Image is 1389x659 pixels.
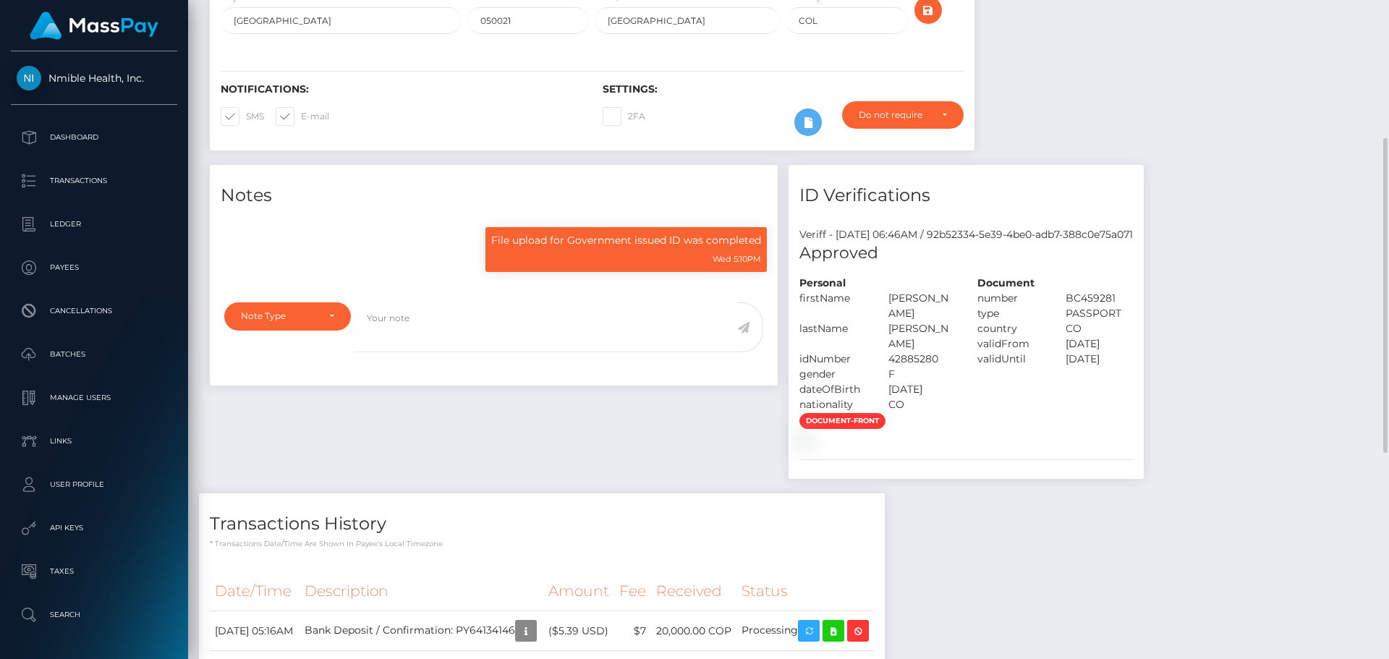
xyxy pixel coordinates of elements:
[224,302,351,330] button: Note Type
[11,380,177,416] a: Manage Users
[17,561,171,582] p: Taxes
[210,538,874,549] p: * Transactions date/time are shown in payee's local timezone
[11,510,177,546] a: API Keys
[17,344,171,365] p: Batches
[17,300,171,322] p: Cancellations
[789,321,878,352] div: lastName
[1055,291,1144,306] div: BC459281
[878,397,967,412] div: CO
[300,611,543,651] td: Bank Deposit / Confirmation: PY64134146
[651,611,736,651] td: 20,000.00 COP
[11,72,177,85] span: Nmible Health, Inc.
[11,336,177,373] a: Batches
[11,250,177,286] a: Payees
[1055,306,1144,321] div: PASSPORT
[11,423,177,459] a: Links
[30,12,158,40] img: MassPay Logo
[17,517,171,539] p: API Keys
[603,83,963,95] h6: Settings:
[17,474,171,496] p: User Profile
[210,511,874,537] h4: Transactions History
[241,310,318,322] div: Note Type
[614,611,651,651] td: $7
[736,611,874,651] td: Processing
[1055,321,1144,336] div: CO
[11,467,177,503] a: User Profile
[614,571,651,611] th: Fee
[842,101,964,129] button: Do not require
[17,66,41,90] img: Nmible Health, Inc.
[17,387,171,409] p: Manage Users
[221,107,264,126] label: SMS
[17,604,171,626] p: Search
[789,227,1144,242] div: Veriff - [DATE] 06:46AM / 92b52334-5e39-4be0-adb7-388c0e75a071
[210,571,300,611] th: Date/Time
[11,206,177,242] a: Ledger
[859,109,930,121] div: Do not require
[17,213,171,235] p: Ledger
[221,83,581,95] h6: Notifications:
[651,571,736,611] th: Received
[789,291,878,321] div: firstName
[878,321,967,352] div: [PERSON_NAME]
[789,352,878,367] div: idNumber
[11,293,177,329] a: Cancellations
[799,276,846,289] strong: Personal
[210,611,300,651] td: [DATE] 05:16AM
[603,107,645,126] label: 2FA
[17,170,171,192] p: Transactions
[11,597,177,633] a: Search
[789,367,878,382] div: gender
[300,571,543,611] th: Description
[977,276,1035,289] strong: Document
[736,571,874,611] th: Status
[967,291,1055,306] div: number
[878,382,967,397] div: [DATE]
[878,291,967,321] div: [PERSON_NAME]
[491,233,761,248] p: File upload for Government issued ID was completed
[878,367,967,382] div: F
[276,107,329,126] label: E-mail
[543,571,614,611] th: Amount
[543,611,614,651] td: ($5.39 USD)
[17,257,171,279] p: Payees
[713,254,761,264] small: Wed 5:10PM
[878,352,967,367] div: 42885280
[17,430,171,452] p: Links
[799,435,811,446] img: 4d8b8cae-a1f2-451f-bc0a-044f286b958c
[799,183,1133,208] h4: ID Verifications
[1055,352,1144,367] div: [DATE]
[11,119,177,156] a: Dashboard
[789,397,878,412] div: nationality
[11,163,177,199] a: Transactions
[221,183,767,208] h4: Notes
[799,413,885,429] span: document-front
[17,127,171,148] p: Dashboard
[11,553,177,590] a: Taxes
[1055,336,1144,352] div: [DATE]
[967,352,1055,367] div: validUntil
[789,382,878,397] div: dateOfBirth
[967,336,1055,352] div: validFrom
[799,242,1133,265] h5: Approved
[967,321,1055,336] div: country
[967,306,1055,321] div: type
